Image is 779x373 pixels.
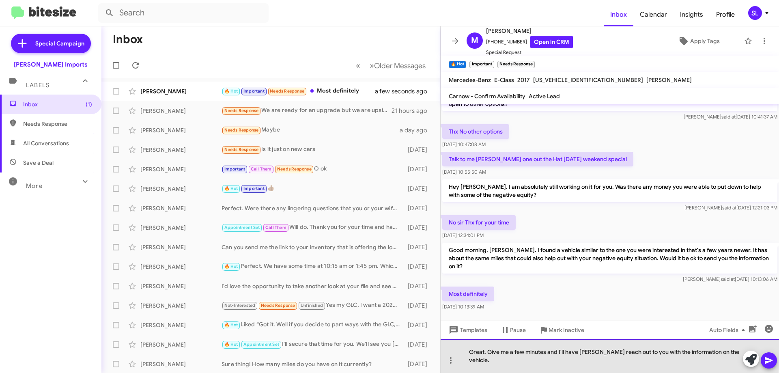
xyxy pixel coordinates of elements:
[140,341,222,349] div: [PERSON_NAME]
[471,34,478,47] span: M
[404,165,434,173] div: [DATE]
[442,243,777,274] p: Good morning, [PERSON_NAME]. I found a vehicle similar to the one you were interested in that's a...
[530,36,573,48] a: Open in CRM
[86,100,92,108] span: (1)
[23,139,69,147] span: All Conversations
[442,124,509,139] p: Thx No other options
[703,323,755,337] button: Auto Fields
[365,57,430,74] button: Next
[140,126,222,134] div: [PERSON_NAME]
[449,76,491,84] span: Mercedes-Benz
[710,3,741,26] a: Profile
[374,61,426,70] span: Older Messages
[140,185,222,193] div: [PERSON_NAME]
[549,323,584,337] span: Mark Inactive
[26,82,49,89] span: Labels
[442,215,516,230] p: No sir Thx for your time
[222,320,404,330] div: Liked “Got it. Well if you decide to part ways with the GLC, I'd be more than happy to make you a...
[222,86,385,96] div: Most definitely
[533,76,643,84] span: [US_VEHICLE_IDENTIFICATION_NUMBER]
[404,263,434,271] div: [DATE]
[721,276,735,282] span: said at
[222,145,404,154] div: Is it just on new cars
[23,159,54,167] span: Save a Deal
[442,169,486,175] span: [DATE] 10:55:50 AM
[633,3,674,26] a: Calendar
[140,321,222,329] div: [PERSON_NAME]
[532,323,591,337] button: Mark Inactive
[224,88,238,94] span: 🔥 Hot
[23,100,92,108] span: Inbox
[449,93,525,100] span: Carnow - Confirm Availability
[277,166,312,172] span: Needs Response
[441,339,779,373] div: Great. Give me a few minutes and I'll have [PERSON_NAME] reach out to you with the information on...
[356,60,360,71] span: «
[404,146,434,154] div: [DATE]
[270,88,304,94] span: Needs Response
[469,61,494,68] small: Important
[98,3,269,23] input: Search
[400,126,434,134] div: a day ago
[222,106,392,115] div: We are ready for an upgrade but we are upside down.
[140,87,222,95] div: [PERSON_NAME]
[657,34,740,48] button: Apply Tags
[140,243,222,251] div: [PERSON_NAME]
[497,61,535,68] small: Needs Response
[224,127,259,133] span: Needs Response
[140,146,222,154] div: [PERSON_NAME]
[392,107,434,115] div: 21 hours ago
[140,204,222,212] div: [PERSON_NAME]
[404,282,434,290] div: [DATE]
[709,323,748,337] span: Auto Fields
[140,302,222,310] div: [PERSON_NAME]
[486,26,573,36] span: [PERSON_NAME]
[243,88,265,94] span: Important
[222,301,404,310] div: Yes my GLC, I want a 2020 or 2021
[510,323,526,337] span: Pause
[222,125,400,135] div: Maybe
[684,205,777,211] span: [PERSON_NAME] [DATE] 12:21:03 PM
[224,225,260,230] span: Appointment Set
[301,303,323,308] span: Unfinished
[442,179,777,202] p: Hey [PERSON_NAME]. I am absolutely still working on it for you. Was there any money you were able...
[604,3,633,26] a: Inbox
[404,243,434,251] div: [DATE]
[23,120,92,128] span: Needs Response
[404,341,434,349] div: [DATE]
[486,48,573,56] span: Special Request
[404,204,434,212] div: [DATE]
[35,39,84,47] span: Special Campaign
[442,304,484,310] span: [DATE] 10:13:39 AM
[351,57,365,74] button: Previous
[494,76,514,84] span: E-Class
[222,243,404,251] div: Can you send me the link to your inventory that is offering the low rates
[140,282,222,290] div: [PERSON_NAME]
[251,166,272,172] span: Call Them
[224,166,245,172] span: Important
[385,87,434,95] div: a few seconds ago
[224,108,259,113] span: Needs Response
[140,263,222,271] div: [PERSON_NAME]
[404,224,434,232] div: [DATE]
[404,360,434,368] div: [DATE]
[674,3,710,26] a: Insights
[447,323,487,337] span: Templates
[261,303,295,308] span: Needs Response
[486,36,573,48] span: [PHONE_NUMBER]
[351,57,430,74] nav: Page navigation example
[222,360,404,368] div: Sure thing! How many miles do you have on it currently?
[113,33,143,46] h1: Inbox
[442,232,484,238] span: [DATE] 12:34:01 PM
[222,282,404,290] div: I'd love the opportunity to take another look at your file and see what we can do to help. Were y...
[140,165,222,173] div: [PERSON_NAME]
[449,61,466,68] small: 🔥 Hot
[370,60,374,71] span: »
[741,6,770,20] button: SL
[224,147,259,152] span: Needs Response
[243,186,265,191] span: Important
[243,342,279,347] span: Appointment Set
[222,223,404,232] div: Will do. Thank you for your time and have a great day!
